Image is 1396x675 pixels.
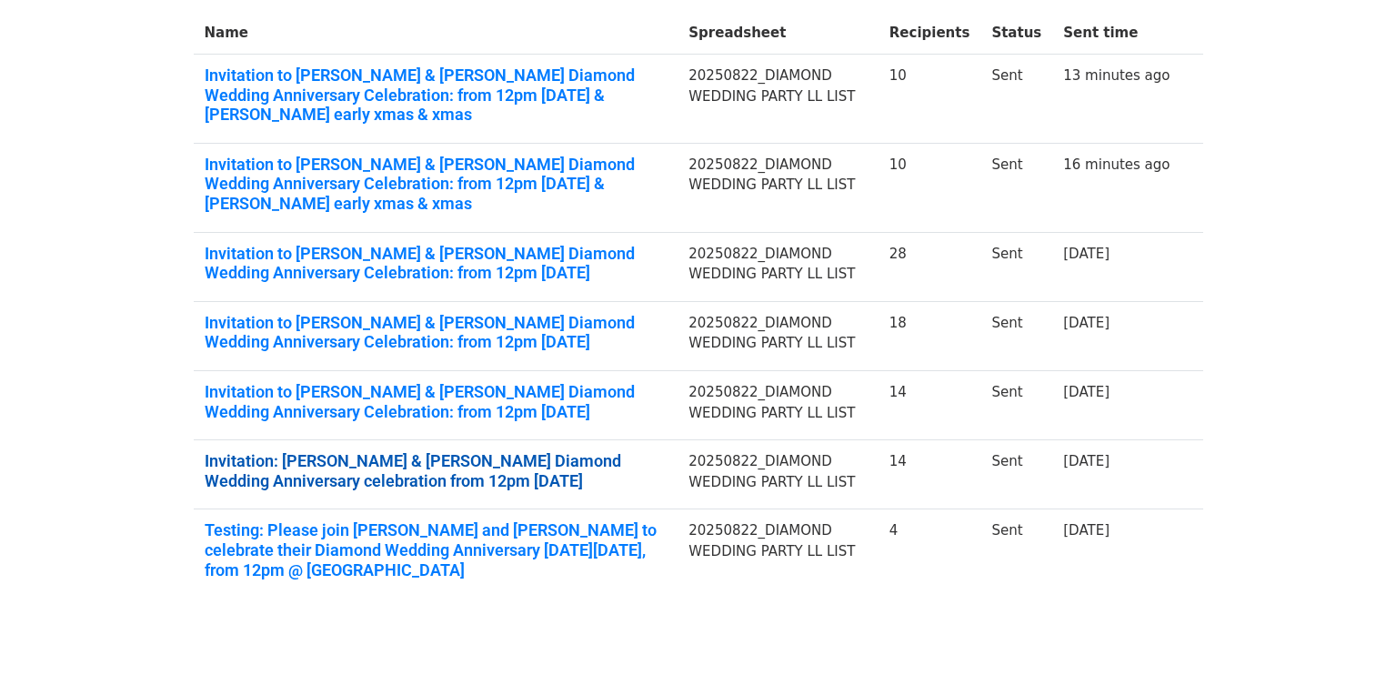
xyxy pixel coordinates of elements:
a: [DATE] [1063,246,1110,262]
th: Recipients [879,12,981,55]
td: Sent [980,509,1052,598]
td: 20250822_DIAMOND WEDDING PARTY LL LIST [678,55,879,144]
td: Sent [980,440,1052,509]
a: [DATE] [1063,453,1110,469]
a: Invitation to [PERSON_NAME] & [PERSON_NAME] Diamond Wedding Anniversary Celebration: from 12pm [D... [205,313,668,352]
a: 16 minutes ago [1063,156,1170,173]
th: Status [980,12,1052,55]
td: Sent [980,371,1052,440]
td: 20250822_DIAMOND WEDDING PARTY LL LIST [678,509,879,598]
td: 4 [879,509,981,598]
a: [DATE] [1063,315,1110,331]
td: 28 [879,232,981,301]
td: 18 [879,301,981,370]
td: Sent [980,301,1052,370]
td: 20250822_DIAMOND WEDDING PARTY LL LIST [678,371,879,440]
td: 14 [879,440,981,509]
td: 20250822_DIAMOND WEDDING PARTY LL LIST [678,143,879,232]
td: 20250822_DIAMOND WEDDING PARTY LL LIST [678,232,879,301]
a: Invitation to [PERSON_NAME] & [PERSON_NAME] Diamond Wedding Anniversary Celebration: from 12pm [D... [205,382,668,421]
td: Sent [980,143,1052,232]
td: 20250822_DIAMOND WEDDING PARTY LL LIST [678,440,879,509]
a: [DATE] [1063,522,1110,539]
th: Sent time [1052,12,1180,55]
td: 10 [879,55,981,144]
a: Invitation to [PERSON_NAME] & [PERSON_NAME] Diamond Wedding Anniversary Celebration: from 12pm [D... [205,65,668,125]
a: Invitation to [PERSON_NAME] & [PERSON_NAME] Diamond Wedding Anniversary Celebration: from 12pm [D... [205,244,668,283]
iframe: Chat Widget [1305,588,1396,675]
a: Invitation: [PERSON_NAME] & [PERSON_NAME] Diamond Wedding Anniversary celebration from 12pm [DATE] [205,451,668,490]
td: Sent [980,55,1052,144]
th: Spreadsheet [678,12,879,55]
a: Invitation to [PERSON_NAME] & [PERSON_NAME] Diamond Wedding Anniversary Celebration: from 12pm [D... [205,155,668,214]
td: 10 [879,143,981,232]
td: 20250822_DIAMOND WEDDING PARTY LL LIST [678,301,879,370]
td: Sent [980,232,1052,301]
a: [DATE] [1063,384,1110,400]
a: Testing: Please join [PERSON_NAME] and [PERSON_NAME] to celebrate their Diamond Wedding Anniversa... [205,520,668,579]
a: 13 minutes ago [1063,67,1170,84]
th: Name [194,12,678,55]
td: 14 [879,371,981,440]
